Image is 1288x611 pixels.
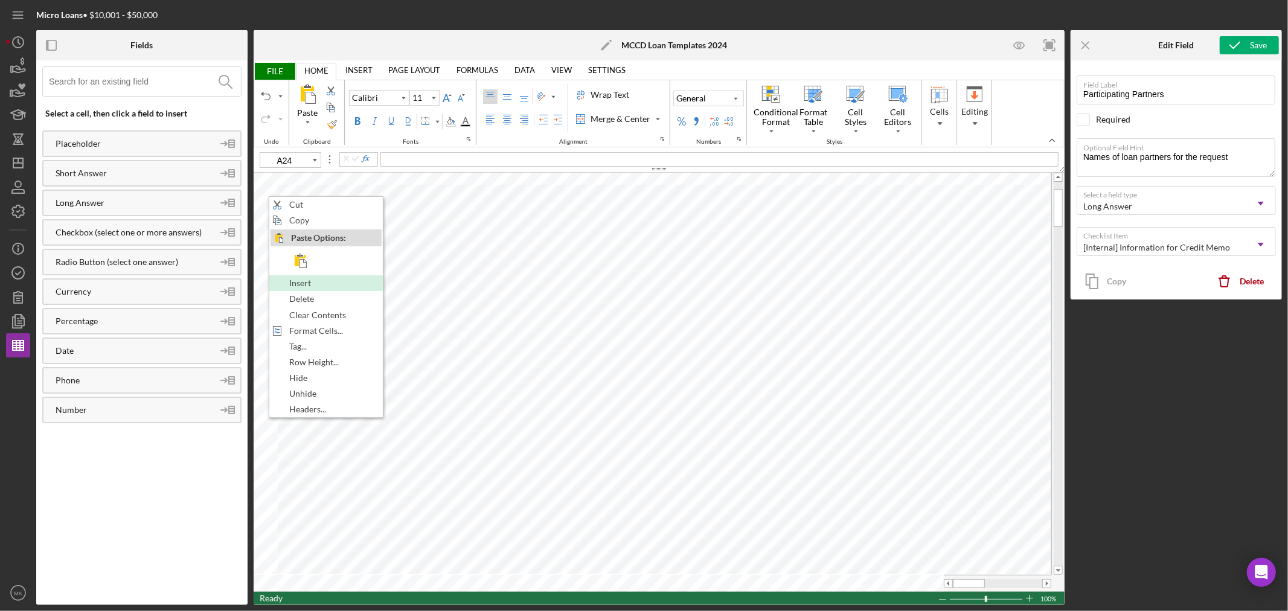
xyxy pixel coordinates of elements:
[289,294,328,304] span: Delete
[289,373,321,383] span: Hide
[289,389,330,398] span: Unhide
[289,357,353,367] span: Row Height...
[1247,558,1276,587] div: Open Intercom Messenger
[292,252,310,270] div: Paste All
[289,216,323,225] span: Copy
[289,310,360,320] span: Clear Contents
[289,200,317,210] span: Cut
[289,278,325,288] span: Insert
[291,233,360,243] span: Paste Options:
[289,326,357,336] span: Format Cells...
[289,342,321,351] span: Tag...
[289,405,340,414] span: Headers...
